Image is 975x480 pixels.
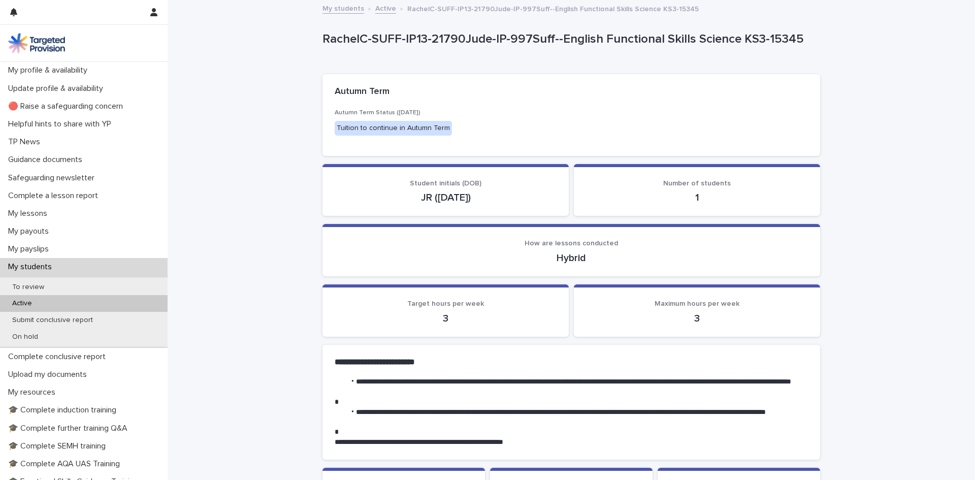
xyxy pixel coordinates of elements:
[4,370,95,379] p: Upload my documents
[322,2,364,14] a: My students
[335,121,452,136] div: Tuition to continue in Autumn Term
[4,173,103,183] p: Safeguarding newsletter
[335,312,557,325] p: 3
[525,240,618,247] span: How are lessons conducted
[4,333,46,341] p: On hold
[4,102,131,111] p: 🔴 Raise a safeguarding concern
[4,209,55,218] p: My lessons
[4,352,114,362] p: Complete conclusive report
[4,137,48,147] p: TP News
[4,459,128,469] p: 🎓 Complete AQA UAS Training
[407,300,484,307] span: Target hours per week
[4,66,95,75] p: My profile & availability
[335,191,557,204] p: JR ([DATE])
[4,227,57,236] p: My payouts
[4,405,124,415] p: 🎓 Complete induction training
[8,33,65,53] img: M5nRWzHhSzIhMunXDL62
[663,180,731,187] span: Number of students
[4,244,57,254] p: My payslips
[322,32,816,47] p: RachelC-SUFF-IP13-21790Jude-IP-997Suff--English Functional Skills Science KS3-15345
[4,388,63,397] p: My resources
[4,441,114,451] p: 🎓 Complete SEMH training
[4,299,40,308] p: Active
[4,316,101,325] p: Submit conclusive report
[335,252,808,264] p: Hybrid
[4,283,52,292] p: To review
[4,191,106,201] p: Complete a lesson report
[4,84,111,93] p: Update profile & availability
[410,180,481,187] span: Student initials (DOB)
[4,262,60,272] p: My students
[4,424,136,433] p: 🎓 Complete further training Q&A
[4,119,119,129] p: Helpful hints to share with YP
[335,86,389,98] h2: Autumn Term
[655,300,739,307] span: Maximum hours per week
[4,155,90,165] p: Guidance documents
[407,3,699,14] p: RachelC-SUFF-IP13-21790Jude-IP-997Suff--English Functional Skills Science KS3-15345
[586,191,808,204] p: 1
[375,2,396,14] a: Active
[586,312,808,325] p: 3
[335,110,420,116] span: Autumn Term Status ([DATE])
